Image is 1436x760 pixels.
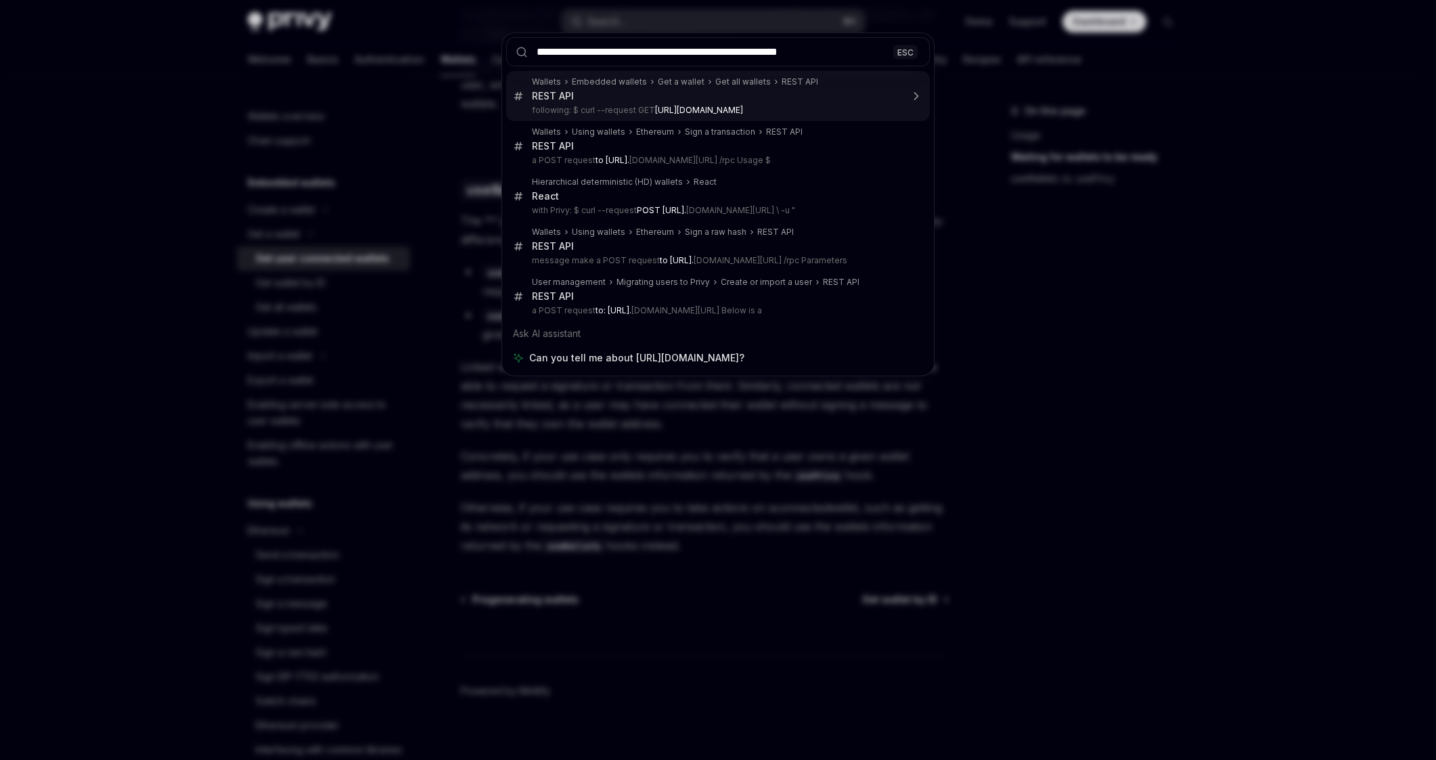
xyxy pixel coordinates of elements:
[637,205,686,215] b: POST [URL].
[893,45,918,59] div: ESC
[532,76,561,87] div: Wallets
[757,227,794,238] div: REST API
[685,127,755,137] div: Sign a transaction
[715,76,771,87] div: Get all wallets
[532,140,574,152] div: REST API
[532,255,901,266] p: message make a POST request [DOMAIN_NAME][URL] /rpc Parameters
[532,277,606,288] div: User management
[685,227,746,238] div: Sign a raw hash
[532,190,559,202] div: React
[694,177,717,187] div: React
[766,127,803,137] div: REST API
[532,177,683,187] div: Hierarchical deterministic (HD) wallets
[636,127,674,137] div: Ethereum
[532,240,574,252] div: REST API
[529,351,744,365] span: Can you tell me about [URL][DOMAIN_NAME]?
[721,277,812,288] div: Create or import a user
[532,290,574,303] div: REST API
[572,76,647,87] div: Embedded wallets
[660,255,694,265] b: to [URL].
[596,305,631,315] b: to: [URL].
[506,321,930,346] div: Ask AI assistant
[532,127,561,137] div: Wallets
[532,305,901,316] p: a POST request [DOMAIN_NAME][URL] Below is a
[655,105,743,115] b: [URL][DOMAIN_NAME]
[532,90,574,102] div: REST API
[823,277,859,288] div: REST API
[532,105,901,116] p: following: $ curl --request GET
[658,76,704,87] div: Get a wallet
[572,227,625,238] div: Using wallets
[572,127,625,137] div: Using wallets
[596,155,629,165] b: to [URL].
[636,227,674,238] div: Ethereum
[782,76,818,87] div: REST API
[532,227,561,238] div: Wallets
[532,155,901,166] p: a POST request [DOMAIN_NAME][URL] /rpc Usage $
[616,277,710,288] div: Migrating users to Privy
[532,205,901,216] p: with Privy: $ curl --request [DOMAIN_NAME][URL] \ -u "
